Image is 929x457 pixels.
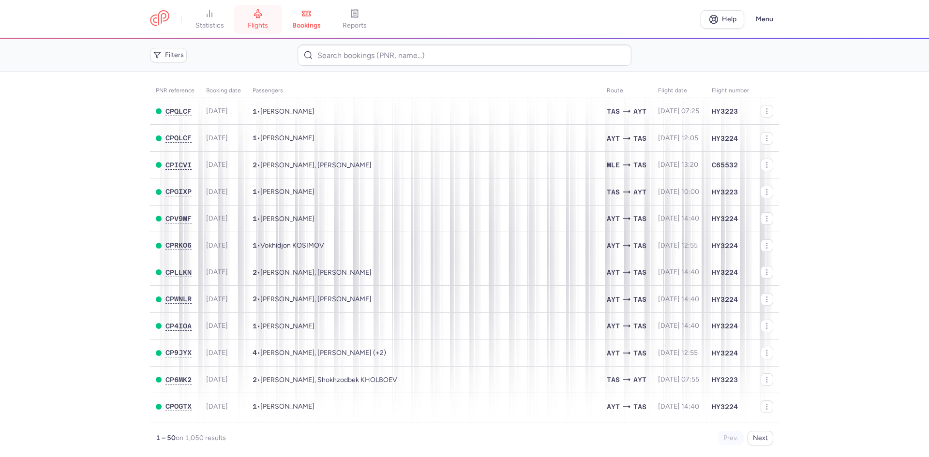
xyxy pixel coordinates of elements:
[658,402,699,411] span: [DATE] 14:40
[260,376,397,384] span: Jasur JURAEV, Shokhzodbek KHOLBOEV
[607,133,620,144] span: AYT
[253,376,257,383] span: 2
[165,215,192,223] button: CPV9MF
[712,348,738,358] span: HY3224
[206,161,228,169] span: [DATE]
[607,348,620,358] span: AYT
[607,187,620,197] span: TAS
[607,321,620,331] span: AYT
[253,107,257,115] span: 1
[253,295,372,303] span: •
[260,215,315,223] span: Mikhail KOSTYLEV
[260,295,372,303] span: Mukhammadali MAMTALIEV, Jasurbek ABDUJABBOROV
[658,214,699,222] span: [DATE] 14:40
[165,268,192,277] button: CPLLKN
[712,402,738,412] span: HY3224
[253,161,372,169] span: •
[658,134,698,142] span: [DATE] 12:05
[165,376,192,384] button: CP6MK2
[607,106,620,117] span: TAS
[260,322,315,330] span: Nuriddin ALIEV
[253,134,257,142] span: 1
[712,375,738,384] span: HY3223
[165,107,192,115] span: CPQLCF
[165,241,192,250] button: CPRKO6
[601,84,652,98] th: Route
[206,188,228,196] span: [DATE]
[206,214,228,222] span: [DATE]
[712,267,738,277] span: HY3224
[658,241,698,250] span: [DATE] 12:55
[165,241,192,249] span: CPRKO6
[658,161,698,169] span: [DATE] 13:20
[253,215,257,222] span: 1
[633,213,646,224] span: TAS
[165,107,192,116] button: CPQLCF
[253,349,257,356] span: 4
[260,134,315,142] span: Alireza MAKINNASERI
[633,401,646,412] span: TAS
[701,10,744,29] a: Help
[253,402,315,411] span: •
[165,188,192,195] span: CPGIXP
[253,241,324,250] span: •
[282,9,330,30] a: bookings
[253,188,315,196] span: •
[658,349,698,357] span: [DATE] 12:55
[292,21,321,30] span: bookings
[607,294,620,305] span: AYT
[206,349,228,357] span: [DATE]
[253,188,257,195] span: 1
[633,160,646,170] span: TAS
[253,349,386,357] span: •
[206,107,228,115] span: [DATE]
[260,188,315,196] span: Dmitry MINKO
[253,107,315,116] span: •
[206,241,228,250] span: [DATE]
[712,133,738,143] span: HY3224
[165,268,192,276] span: CPLLKN
[206,268,228,276] span: [DATE]
[658,268,699,276] span: [DATE] 14:40
[712,214,738,223] span: HY3224
[206,295,228,303] span: [DATE]
[658,375,699,383] span: [DATE] 07:55
[253,322,315,330] span: •
[260,349,386,357] span: Nurmukhammad BOZOROV, Erkin KHAYDAROV, Sohibjon IBRAGIMOV, Nurmukhammadbek SAYDILLAEV
[652,84,706,98] th: flight date
[247,84,601,98] th: Passengers
[165,295,192,303] button: CPWNLR
[165,402,192,410] span: CPOGTX
[253,241,257,249] span: 1
[330,9,379,30] a: reports
[633,294,646,305] span: TAS
[722,15,736,23] span: Help
[260,107,315,116] span: Alireza MAKINNASERI
[343,21,367,30] span: reports
[253,322,257,330] span: 1
[165,134,192,142] button: CPQLCF
[712,295,738,304] span: HY3224
[633,133,646,144] span: TAS
[712,321,738,331] span: HY3224
[658,295,699,303] span: [DATE] 14:40
[206,322,228,330] span: [DATE]
[607,240,620,251] span: AYT
[658,322,699,330] span: [DATE] 14:40
[607,213,620,224] span: AYT
[607,267,620,278] span: AYT
[633,240,646,251] span: TAS
[718,431,744,445] button: Prev.
[298,44,631,66] input: Search bookings (PNR, name...)
[253,161,257,169] span: 2
[712,187,738,197] span: HY3223
[633,106,646,117] span: AYT
[165,349,192,357] button: CP9JYX
[712,106,738,116] span: HY3223
[253,295,257,303] span: 2
[185,9,234,30] a: statistics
